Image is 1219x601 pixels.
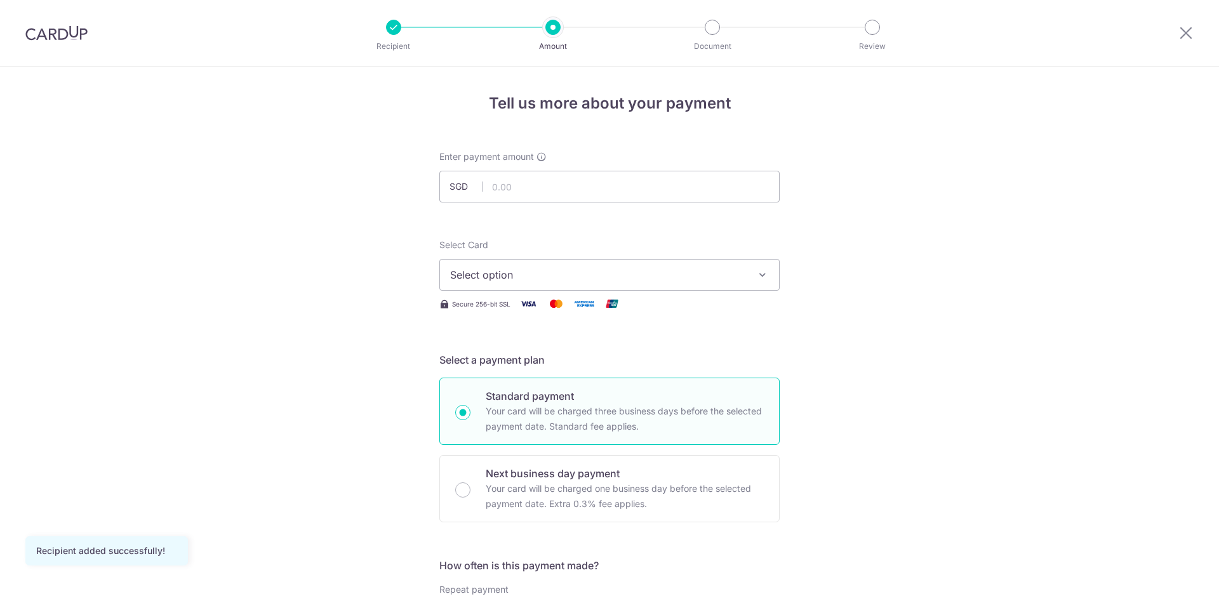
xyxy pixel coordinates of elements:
[486,404,764,434] p: Your card will be charged three business days before the selected payment date. Standard fee appl...
[486,466,764,481] p: Next business day payment
[665,40,759,53] p: Document
[25,25,88,41] img: CardUp
[450,180,483,193] span: SGD
[516,296,541,312] img: Visa
[36,545,177,557] div: Recipient added successfully!
[347,40,441,53] p: Recipient
[439,171,780,202] input: 0.00
[486,481,764,512] p: Your card will be charged one business day before the selected payment date. Extra 0.3% fee applies.
[486,388,764,404] p: Standard payment
[439,150,534,163] span: Enter payment amount
[439,259,780,291] button: Select option
[439,558,780,573] h5: How often is this payment made?
[439,92,780,115] h4: Tell us more about your payment
[439,239,488,250] span: translation missing: en.payables.payment_networks.credit_card.summary.labels.select_card
[543,296,569,312] img: Mastercard
[825,40,919,53] p: Review
[506,40,600,53] p: Amount
[439,583,509,596] label: Repeat payment
[571,296,597,312] img: American Express
[452,299,510,309] span: Secure 256-bit SSL
[439,352,780,367] h5: Select a payment plan
[599,296,625,312] img: Union Pay
[450,267,746,282] span: Select option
